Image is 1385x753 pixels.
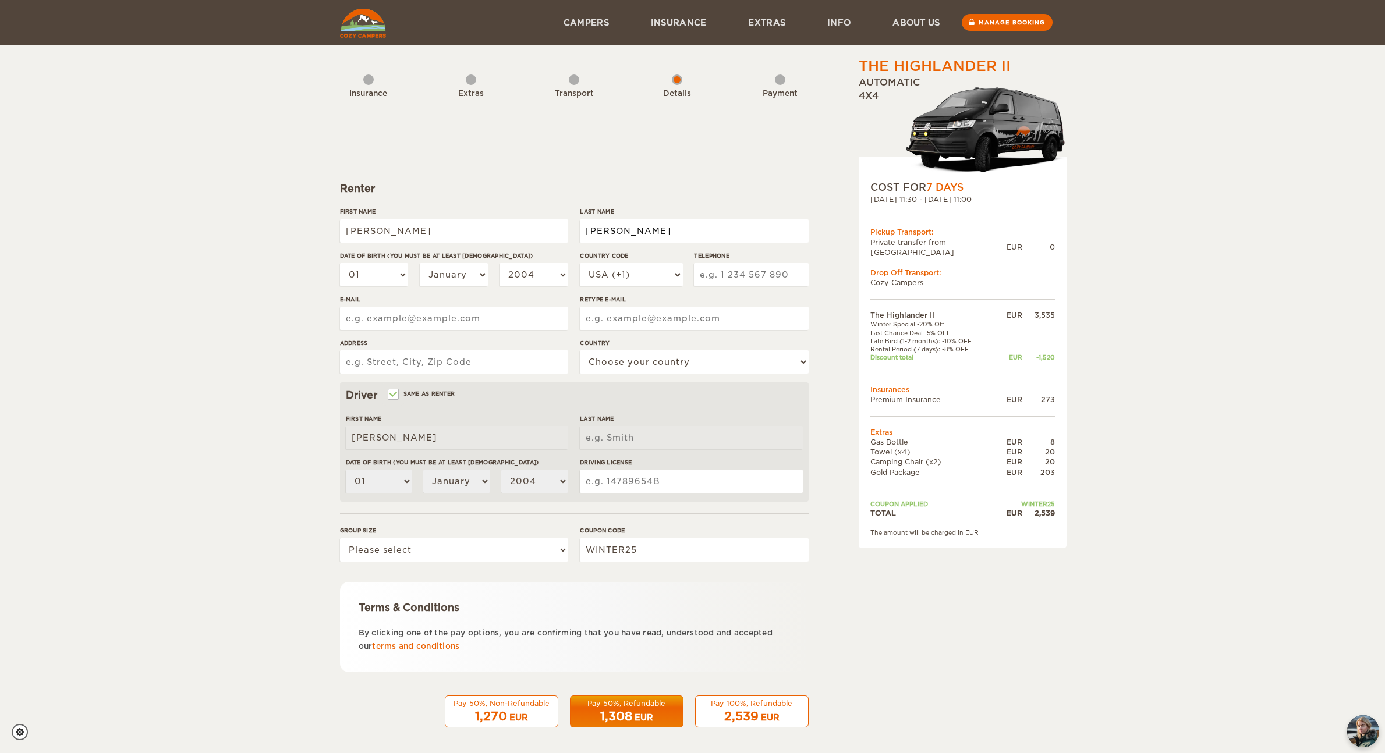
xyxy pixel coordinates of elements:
div: 2,539 [1022,508,1055,518]
img: Freyja at Cozy Campers [1347,715,1379,747]
div: EUR [995,467,1022,477]
label: Telephone [694,251,808,260]
div: Pickup Transport: [870,227,1055,237]
label: Address [340,339,568,347]
div: 273 [1022,395,1055,404]
label: First Name [346,414,568,423]
label: Group size [340,526,568,535]
input: e.g. William [340,219,568,243]
td: Cozy Campers [870,278,1055,287]
span: 7 Days [926,182,964,193]
td: Camping Chair (x2) [870,457,996,467]
label: Date of birth (You must be at least [DEMOGRAPHIC_DATA]) [346,458,568,467]
label: Country Code [580,251,682,260]
div: EUR [995,353,1022,361]
div: Renter [340,182,809,196]
td: Coupon applied [870,500,996,508]
div: Details [645,88,709,100]
div: 8 [1022,437,1055,447]
div: -1,520 [1022,353,1055,361]
label: E-mail [340,295,568,304]
div: The amount will be charged in EUR [870,528,1055,537]
div: EUR [635,712,653,723]
td: Rental Period (7 days): -8% OFF [870,345,996,353]
button: Pay 50%, Refundable 1,308 EUR [570,695,683,728]
label: Country [580,339,808,347]
input: Same as renter [389,392,396,399]
div: 3,535 [1022,310,1055,320]
label: Same as renter [389,388,455,399]
div: EUR [995,508,1022,518]
div: Driver [346,388,803,402]
div: [DATE] 11:30 - [DATE] 11:00 [870,194,1055,204]
div: Insurance [336,88,401,100]
td: Discount total [870,353,996,361]
input: e.g. 14789654B [580,470,802,493]
div: 20 [1022,457,1055,467]
span: 1,270 [475,709,507,723]
span: 2,539 [724,709,759,723]
img: Cozy Campers [340,9,386,38]
td: Private transfer from [GEOGRAPHIC_DATA] [870,237,1007,257]
td: Late Bird (1-2 months): -10% OFF [870,337,996,345]
a: Manage booking [962,14,1053,31]
input: e.g. Smith [580,219,808,243]
td: Premium Insurance [870,395,996,404]
label: Driving License [580,458,802,467]
input: e.g. Street, City, Zip Code [340,350,568,374]
div: Automatic 4x4 [859,76,1067,180]
input: e.g. 1 234 567 890 [694,263,808,286]
div: Drop Off Transport: [870,268,1055,278]
a: Cookie settings [12,724,36,740]
div: Pay 50%, Refundable [578,698,676,708]
td: Winter Special -20% Off [870,320,996,328]
td: Towel (x4) [870,447,996,457]
div: EUR [995,457,1022,467]
p: By clicking one of the pay options, you are confirming that you have read, understood and accepte... [359,626,790,653]
div: COST FOR [870,180,1055,194]
td: Insurances [870,385,1055,395]
div: EUR [1007,242,1022,252]
img: stor-langur-223.png [905,80,1067,180]
div: Pay 100%, Refundable [703,698,801,708]
span: 1,308 [600,709,632,723]
input: e.g. example@example.com [340,307,568,330]
button: chat-button [1347,715,1379,747]
td: The Highlander II [870,310,996,320]
button: Pay 50%, Non-Refundable 1,270 EUR [445,695,558,728]
td: Gold Package [870,467,996,477]
td: Extras [870,427,1055,437]
div: EUR [995,395,1022,404]
div: EUR [995,447,1022,457]
div: EUR [995,310,1022,320]
div: EUR [995,437,1022,447]
input: e.g. Smith [580,426,802,449]
div: Extras [439,88,503,100]
input: e.g. example@example.com [580,307,808,330]
div: The Highlander II [859,56,1011,76]
div: 203 [1022,467,1055,477]
div: Payment [748,88,812,100]
div: EUR [509,712,528,723]
label: Last Name [580,414,802,423]
label: Date of birth (You must be at least [DEMOGRAPHIC_DATA]) [340,251,568,260]
input: e.g. William [346,426,568,449]
label: First Name [340,207,568,216]
a: terms and conditions [372,642,459,651]
div: EUR [761,712,780,723]
label: Last Name [580,207,808,216]
button: Pay 100%, Refundable 2,539 EUR [695,695,809,728]
td: WINTER25 [995,500,1054,508]
div: Transport [542,88,606,100]
label: Retype E-mail [580,295,808,304]
div: 0 [1022,242,1055,252]
td: Gas Bottle [870,437,996,447]
td: Last Chance Deal -5% OFF [870,329,996,337]
div: 20 [1022,447,1055,457]
td: TOTAL [870,508,996,518]
div: Pay 50%, Non-Refundable [452,698,551,708]
div: Terms & Conditions [359,601,790,615]
label: Coupon code [580,526,808,535]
